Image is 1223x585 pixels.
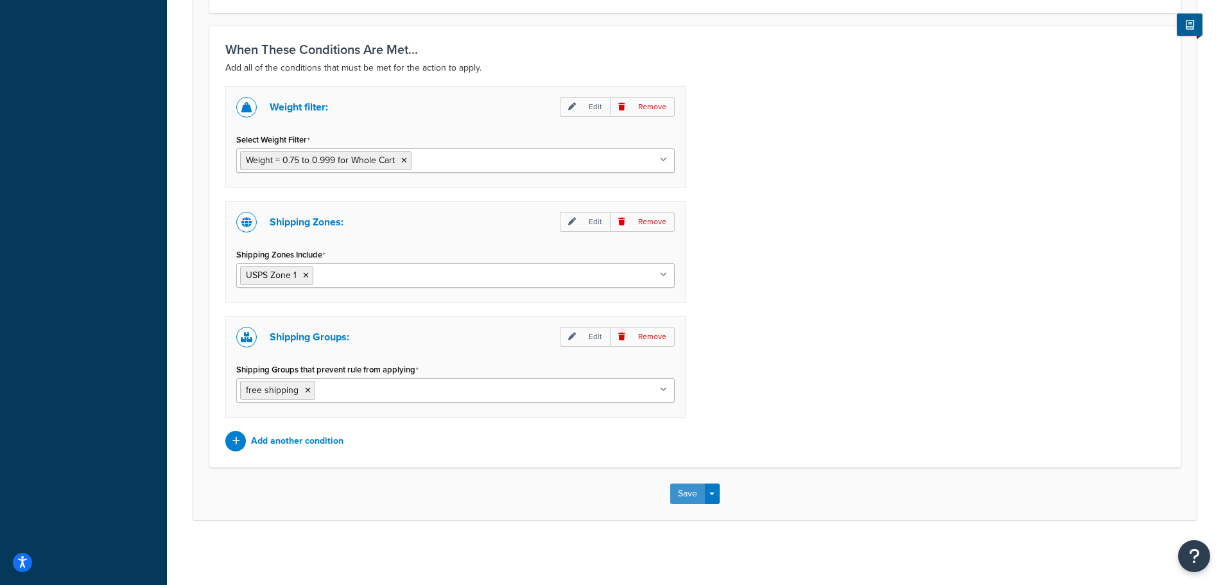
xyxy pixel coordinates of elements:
[270,98,328,116] p: Weight filter:
[246,268,297,282] span: USPS Zone 1
[236,250,325,260] label: Shipping Zones Include
[1178,540,1210,572] button: Open Resource Center
[236,365,419,375] label: Shipping Groups that prevent rule from applying
[251,432,343,450] p: Add another condition
[246,153,395,167] span: Weight = 0.75 to 0.999 for Whole Cart
[610,212,675,232] p: Remove
[270,213,343,231] p: Shipping Zones:
[560,97,610,117] p: Edit
[225,60,1165,76] p: Add all of the conditions that must be met for the action to apply.
[236,135,310,145] label: Select Weight Filter
[560,327,610,347] p: Edit
[560,212,610,232] p: Edit
[246,383,299,397] span: free shipping
[270,328,349,346] p: Shipping Groups:
[610,97,675,117] p: Remove
[225,42,1165,57] h3: When These Conditions Are Met...
[1177,13,1202,36] button: Show Help Docs
[670,484,705,504] button: Save
[610,327,675,347] p: Remove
